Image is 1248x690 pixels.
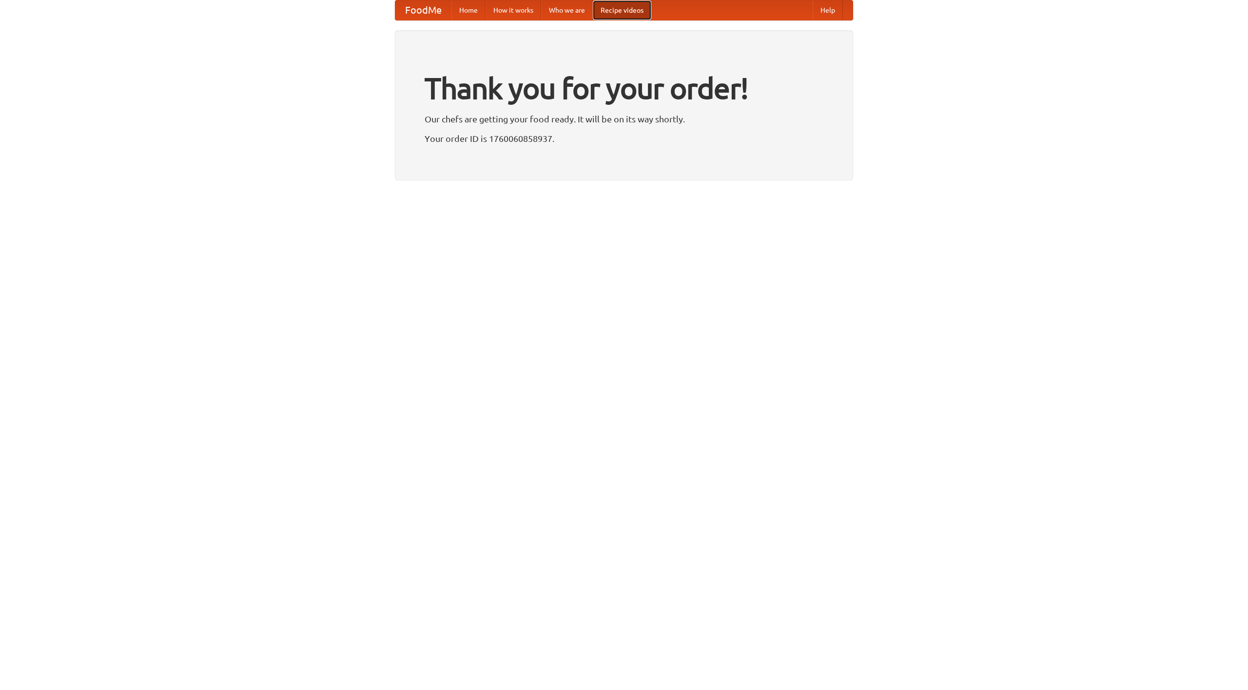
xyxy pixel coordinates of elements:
a: FoodMe [395,0,451,20]
p: Your order ID is 1760060858937. [425,131,823,146]
a: Recipe videos [593,0,651,20]
p: Our chefs are getting your food ready. It will be on its way shortly. [425,112,823,126]
h1: Thank you for your order! [425,65,823,112]
a: Who we are [541,0,593,20]
a: Help [813,0,843,20]
a: How it works [486,0,541,20]
a: Home [451,0,486,20]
